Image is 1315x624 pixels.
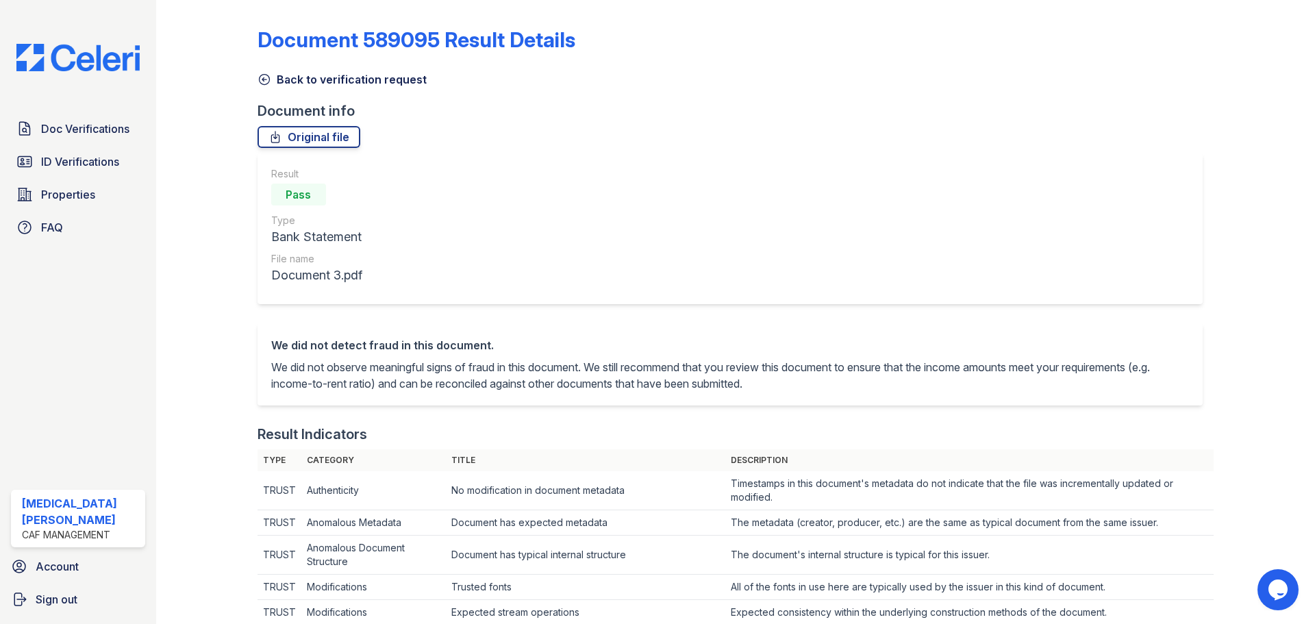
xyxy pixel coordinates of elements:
[258,575,301,600] td: TRUST
[271,167,362,181] div: Result
[36,558,79,575] span: Account
[725,510,1214,536] td: The metadata (creator, producer, etc.) are the same as typical document from the same issuer.
[22,495,140,528] div: [MEDICAL_DATA][PERSON_NAME]
[258,449,301,471] th: Type
[11,181,145,208] a: Properties
[725,449,1214,471] th: Description
[271,184,326,205] div: Pass
[11,214,145,241] a: FAQ
[258,425,367,444] div: Result Indicators
[5,44,151,71] img: CE_Logo_Blue-a8612792a0a2168367f1c8372b55b34899dd931a85d93a1a3d3e32e68fde9ad4.png
[725,536,1214,575] td: The document's internal structure is typical for this issuer.
[446,449,725,471] th: Title
[258,126,360,148] a: Original file
[446,471,725,510] td: No modification in document metadata
[446,510,725,536] td: Document has expected metadata
[258,471,301,510] td: TRUST
[301,449,447,471] th: Category
[41,219,63,236] span: FAQ
[725,471,1214,510] td: Timestamps in this document's metadata do not indicate that the file was incrementally updated or...
[271,227,362,247] div: Bank Statement
[5,586,151,613] a: Sign out
[271,214,362,227] div: Type
[5,553,151,580] a: Account
[446,575,725,600] td: Trusted fonts
[258,27,575,52] a: Document 589095 Result Details
[301,575,447,600] td: Modifications
[11,115,145,142] a: Doc Verifications
[41,121,129,137] span: Doc Verifications
[271,252,362,266] div: File name
[271,359,1189,392] p: We did not observe meaningful signs of fraud in this document. We still recommend that you review...
[11,148,145,175] a: ID Verifications
[36,591,77,608] span: Sign out
[271,266,362,285] div: Document 3.pdf
[22,528,140,542] div: CAF Management
[41,186,95,203] span: Properties
[41,153,119,170] span: ID Verifications
[301,536,447,575] td: Anomalous Document Structure
[1257,569,1301,610] iframe: chat widget
[301,471,447,510] td: Authenticity
[446,536,725,575] td: Document has typical internal structure
[258,510,301,536] td: TRUST
[258,101,1214,121] div: Document info
[258,536,301,575] td: TRUST
[271,337,1189,353] div: We did not detect fraud in this document.
[725,575,1214,600] td: All of the fonts in use here are typically used by the issuer in this kind of document.
[301,510,447,536] td: Anomalous Metadata
[258,71,427,88] a: Back to verification request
